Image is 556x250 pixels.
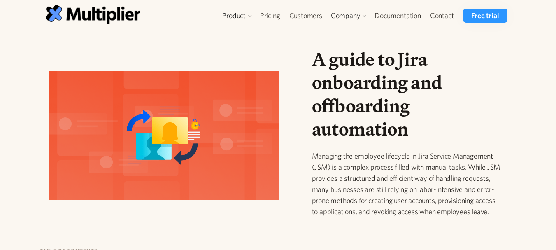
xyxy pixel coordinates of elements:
[370,9,425,23] a: Documentation
[463,9,507,23] a: Free trial
[222,11,246,21] div: Product
[426,9,458,23] a: Contact
[331,11,361,21] div: Company
[256,9,285,23] a: Pricing
[312,48,500,140] h1: A guide to Jira onboarding and offboarding automation
[312,150,500,217] p: Managing the employee lifecycle in Jira Service Management (JSM) is a complex process filled with...
[285,9,327,23] a: Customers
[49,71,279,200] img: A guide to Jira onboarding and offboarding automation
